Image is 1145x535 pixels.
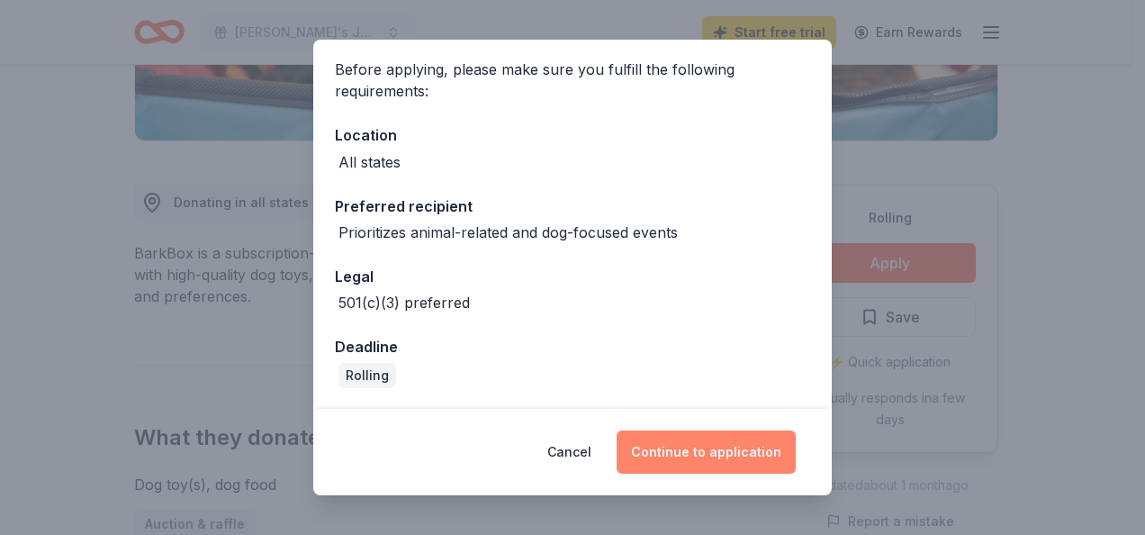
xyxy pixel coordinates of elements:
[338,222,678,243] div: Prioritizes animal-related and dog-focused events
[335,123,810,147] div: Location
[547,431,591,474] button: Cancel
[335,335,810,358] div: Deadline
[338,151,401,173] div: All states
[335,59,810,102] div: Before applying, please make sure you fulfill the following requirements:
[617,431,796,474] button: Continue to application
[335,195,810,218] div: Preferred recipient
[335,265,810,288] div: Legal
[338,363,396,388] div: Rolling
[338,292,470,313] div: 501(c)(3) preferred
